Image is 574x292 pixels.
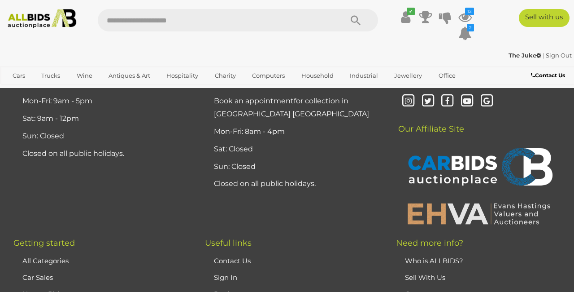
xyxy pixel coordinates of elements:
a: 12 [458,9,472,25]
i: Twitter [420,93,436,109]
a: Car Sales [22,273,53,282]
i: 2 [467,24,474,31]
li: Sun: Closed [212,158,374,176]
li: Closed on all public holidays. [20,145,183,163]
i: 12 [465,8,474,15]
a: Industrial [344,68,384,83]
a: Trucks [35,68,66,83]
a: Cars [7,68,31,83]
a: Book an appointmentfor collection in [GEOGRAPHIC_DATA] [GEOGRAPHIC_DATA] [214,97,369,118]
a: Sports [7,83,37,98]
a: Hospitality [161,68,204,83]
span: | [543,52,544,59]
span: Need more info? [396,238,463,248]
a: The Juke [509,52,543,59]
img: Allbids.com.au [4,9,80,28]
li: Closed on all public holidays. [212,175,374,193]
a: Wine [71,68,98,83]
li: Sat: Closed [212,141,374,158]
i: ✔ [407,8,415,15]
li: Mon-Fri: 9am - 5pm [20,93,183,110]
strong: The Juke [509,52,541,59]
a: Who is ALLBIDS? [405,257,463,265]
a: Office [433,68,461,83]
a: Sign Out [546,52,572,59]
span: Getting started [13,238,75,248]
a: Contact Us [531,71,567,80]
a: Sign In [214,273,237,282]
a: Contact Us [214,257,251,265]
li: Sun: Closed [20,128,183,145]
a: Household [296,68,339,83]
a: Jewellery [388,68,428,83]
b: Contact Us [531,72,565,79]
u: Book an appointment [214,97,294,105]
a: Sell with us [519,9,570,27]
span: Useful links [205,238,252,248]
i: Facebook [440,93,456,109]
i: Google [479,93,495,109]
li: Sat: 9am - 12pm [20,110,183,128]
li: Mon-Fri: 8am - 4pm [212,123,374,141]
a: Sell With Us [405,273,445,282]
a: 2 [458,25,472,41]
a: [GEOGRAPHIC_DATA] [41,83,117,98]
span: Our Affiliate Site [396,111,464,134]
a: All Categories [22,257,69,265]
img: EHVA | Evans Hastings Valuers and Auctioneers [403,202,555,225]
a: Charity [209,68,242,83]
a: Antiques & Art [103,68,156,83]
a: ✔ [399,9,413,25]
i: Youtube [459,93,475,109]
i: Instagram [400,93,416,109]
img: CARBIDS Auctionplace [403,138,555,198]
button: Search [333,9,378,31]
a: Computers [246,68,291,83]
